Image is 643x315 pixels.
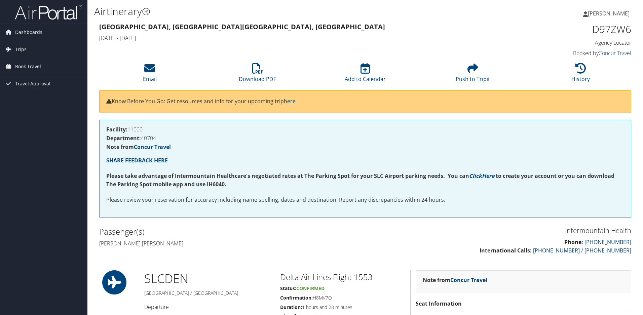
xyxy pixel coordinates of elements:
[280,294,405,301] h5: H8MV7O
[144,303,270,311] h4: Departure
[106,196,624,204] p: Please review your reservation for accuracy including name spelling, dates and destination. Repor...
[99,34,496,42] h4: [DATE] - [DATE]
[506,49,631,57] h4: Booked by
[15,41,27,58] span: Trips
[15,75,50,92] span: Travel Approval
[450,276,487,284] a: Concur Travel
[239,67,276,83] a: Download PDF
[106,157,168,164] a: SHARE FEEDBACK HERE
[15,24,42,41] span: Dashboards
[94,4,456,18] h1: Airtinerary®
[280,304,302,310] strong: Duration:
[370,226,631,235] h3: Intermountain Health
[571,67,590,83] a: History
[106,143,171,151] strong: Note from
[99,240,360,247] h4: [PERSON_NAME] [PERSON_NAME]
[533,247,631,254] a: [PHONE_NUMBER] / [PHONE_NUMBER]
[15,4,82,20] img: airportal-logo.png
[506,39,631,46] h4: Agency Locator
[506,22,631,36] h1: D97ZW6
[588,10,630,17] span: [PERSON_NAME]
[99,226,360,237] h2: Passenger(s)
[599,49,631,57] a: Concur Travel
[106,126,127,133] strong: Facility:
[456,67,490,83] a: Push to Tripit
[280,294,313,301] strong: Confirmation:
[296,285,325,291] span: Confirmed
[99,22,385,31] strong: [GEOGRAPHIC_DATA], [GEOGRAPHIC_DATA] [GEOGRAPHIC_DATA], [GEOGRAPHIC_DATA]
[564,238,583,246] strong: Phone:
[480,247,532,254] strong: International Calls:
[144,290,270,297] h5: [GEOGRAPHIC_DATA] / [GEOGRAPHIC_DATA]
[280,304,405,311] h5: 1 hours and 28 minutes
[482,172,494,180] a: Here
[144,270,270,287] h1: SLC DEN
[106,135,624,141] h4: 40704
[15,58,41,75] span: Book Travel
[583,3,636,24] a: [PERSON_NAME]
[416,300,462,307] strong: Seat Information
[106,97,624,106] p: Know Before You Go: Get resources and info for your upcoming trip
[345,67,386,83] a: Add to Calendar
[106,134,141,142] strong: Department:
[284,97,296,105] a: here
[280,285,296,291] strong: Status:
[469,172,482,180] a: Click
[143,67,157,83] a: Email
[134,143,171,151] a: Concur Travel
[106,172,469,180] strong: Please take advantage of Intermountain Healthcare's negotiated rates at The Parking Spot for your...
[423,276,487,284] strong: Note from
[584,238,631,246] a: [PHONE_NUMBER]
[106,127,624,132] h4: 11000
[280,271,405,283] h2: Delta Air Lines Flight 1553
